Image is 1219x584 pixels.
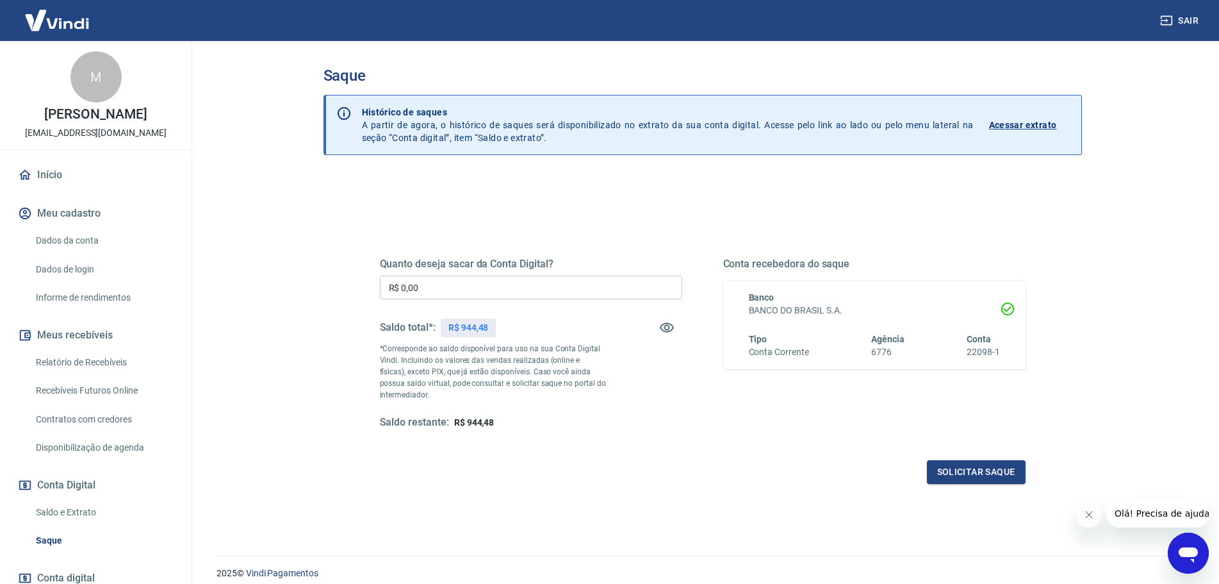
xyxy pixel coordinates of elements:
button: Meu cadastro [15,199,176,228]
button: Sair [1158,9,1204,33]
button: Conta Digital [15,471,176,499]
p: A partir de agora, o histórico de saques será disponibilizado no extrato da sua conta digital. Ac... [362,106,974,144]
p: Acessar extrato [989,119,1057,131]
button: Solicitar saque [927,460,1026,484]
a: Vindi Pagamentos [246,568,318,578]
a: Informe de rendimentos [31,285,176,311]
img: Vindi [15,1,99,40]
a: Saldo e Extrato [31,499,176,526]
a: Dados da conta [31,228,176,254]
div: M [70,51,122,103]
h6: Conta Corrente [749,346,809,359]
a: Início [15,161,176,189]
a: Recebíveis Futuros Online [31,378,176,404]
p: [EMAIL_ADDRESS][DOMAIN_NAME] [25,126,167,140]
iframe: Fechar mensagem [1076,502,1102,528]
p: *Corresponde ao saldo disponível para uso na sua Conta Digital Vindi. Incluindo os valores das ve... [380,343,607,401]
h5: Conta recebedora do saque [723,258,1026,271]
span: Agência [871,334,904,344]
h5: Quanto deseja sacar da Conta Digital? [380,258,682,271]
button: Meus recebíveis [15,321,176,349]
a: Relatório de Recebíveis [31,349,176,376]
span: Tipo [749,334,767,344]
h3: Saque [323,67,1082,85]
h6: 6776 [871,346,904,359]
span: Banco [749,292,774,303]
p: Histórico de saques [362,106,974,119]
p: 2025 © [217,567,1188,580]
span: Conta [967,334,991,344]
p: R$ 944,48 [448,321,489,335]
h5: Saldo total*: [380,321,436,334]
p: [PERSON_NAME] [44,108,147,121]
a: Saque [31,528,176,554]
iframe: Botão para abrir a janela de mensagens [1168,533,1209,574]
a: Acessar extrato [989,106,1071,144]
a: Dados de login [31,256,176,283]
span: R$ 944,48 [454,417,495,428]
iframe: Mensagem da empresa [1107,499,1209,528]
h6: BANCO DO BRASIL S.A. [749,304,1000,317]
a: Disponibilização de agenda [31,435,176,461]
h5: Saldo restante: [380,416,449,430]
span: Olá! Precisa de ajuda? [8,9,108,19]
a: Contratos com credores [31,406,176,433]
h6: 22098-1 [967,346,1000,359]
